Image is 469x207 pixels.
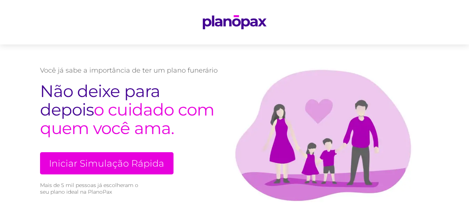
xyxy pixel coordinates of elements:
[218,59,429,202] img: family
[40,81,160,120] span: Não deixe para depois
[40,152,174,174] a: Iniciar Simulação Rápida
[40,82,218,137] h2: o cuidado com quem você ama.
[40,66,218,74] p: Você já sabe a importância de ter um plano funerário
[40,182,142,195] small: Mais de 5 mil pessoas já escolheram o seu plano ideal na PlanoPax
